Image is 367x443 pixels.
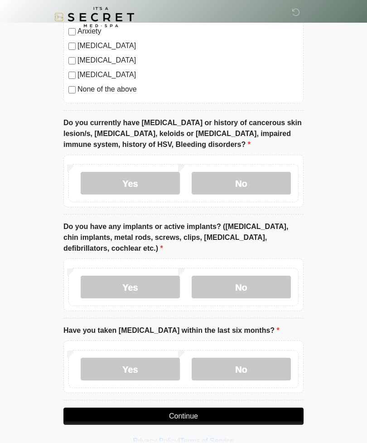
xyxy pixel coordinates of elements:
button: Continue [63,408,304,425]
input: None of the above [68,86,76,93]
img: It's A Secret Med Spa Logo [54,7,134,27]
input: [MEDICAL_DATA] [68,57,76,64]
label: No [192,358,291,380]
label: Yes [81,172,180,195]
label: [MEDICAL_DATA] [77,69,299,80]
label: No [192,172,291,195]
label: None of the above [77,84,299,95]
label: Do you currently have [MEDICAL_DATA] or history of cancerous skin lesion/s, [MEDICAL_DATA], keloi... [63,117,304,150]
label: [MEDICAL_DATA] [77,40,299,51]
input: [MEDICAL_DATA] [68,43,76,50]
label: Have you taken [MEDICAL_DATA] within the last six months? [63,325,280,336]
label: Do you have any implants or active implants? ([MEDICAL_DATA], chin implants, metal rods, screws, ... [63,221,304,254]
label: Yes [81,276,180,298]
label: No [192,276,291,298]
label: Yes [81,358,180,380]
input: [MEDICAL_DATA] [68,72,76,79]
label: [MEDICAL_DATA] [77,55,299,66]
